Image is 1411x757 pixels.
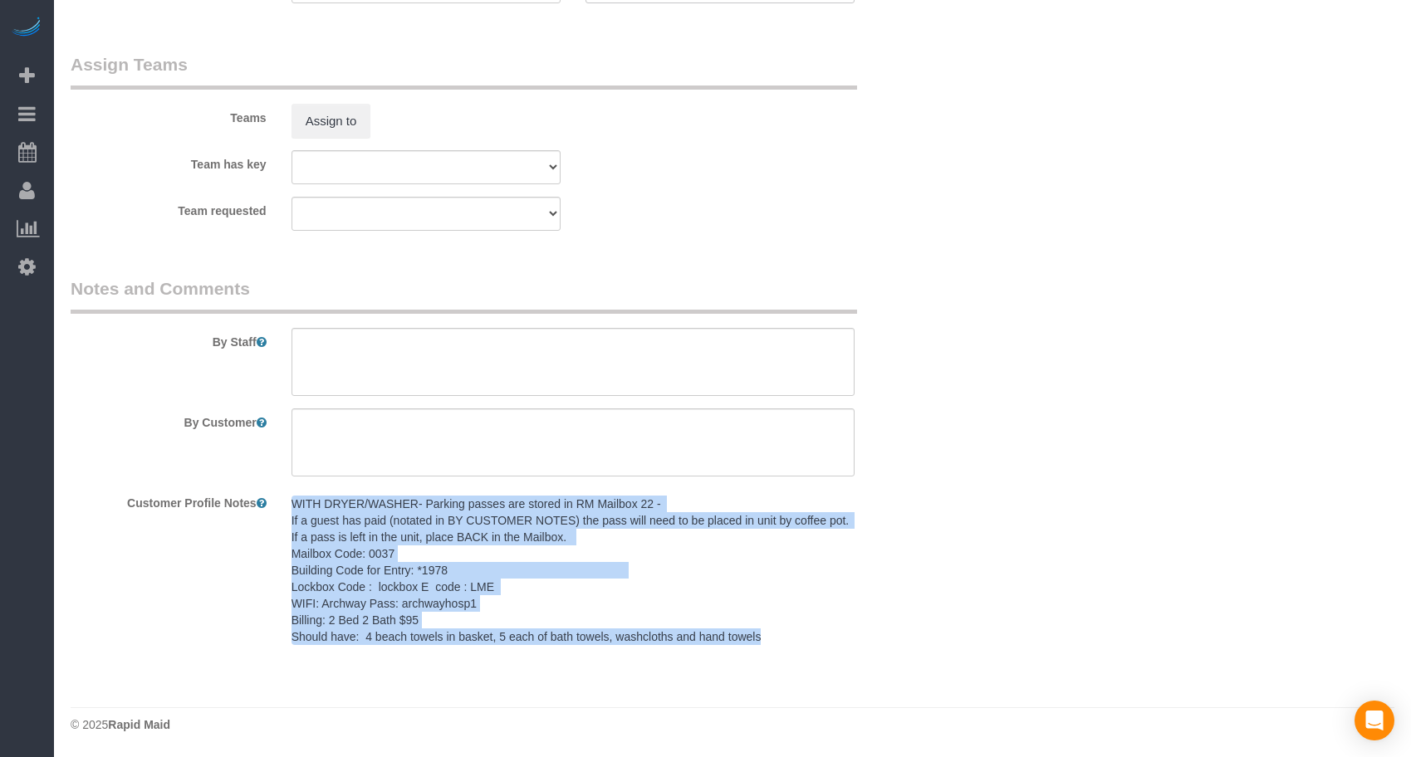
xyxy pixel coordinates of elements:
img: Automaid Logo [10,17,43,40]
label: By Customer [58,408,279,431]
label: Team has key [58,150,279,173]
div: Open Intercom Messenger [1355,701,1394,740]
button: Assign to [292,104,371,139]
label: By Staff [58,328,279,350]
label: Team requested [58,197,279,219]
label: Teams [58,104,279,126]
legend: Notes and Comments [71,276,857,314]
legend: Assign Teams [71,52,857,90]
strong: Rapid Maid [108,718,170,731]
label: Customer Profile Notes [58,489,279,511]
pre: WITH DRYER/WASHER- Parking passes are stored in RM Mailbox 22 - If a guest has paid (notated in B... [292,496,855,645]
div: © 2025 [71,716,1394,733]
